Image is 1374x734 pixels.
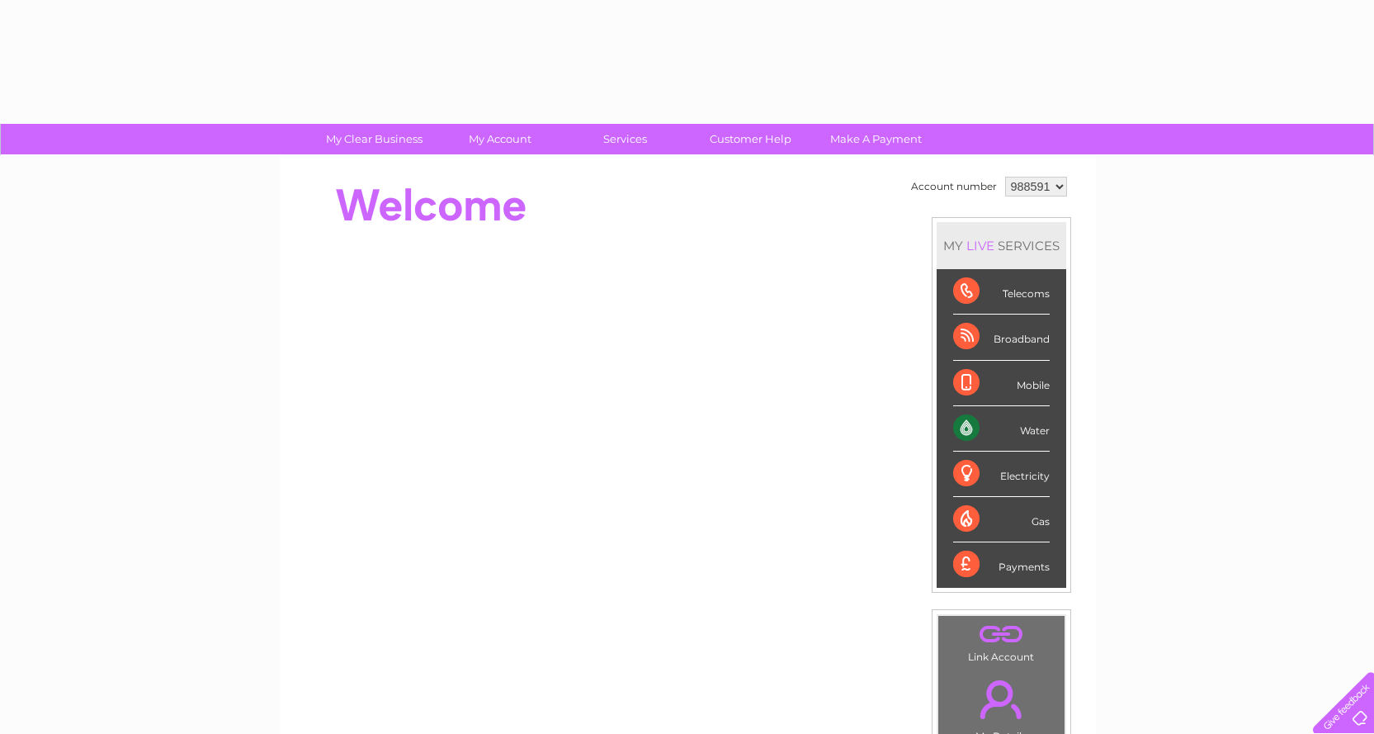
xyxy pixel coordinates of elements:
[953,406,1050,452] div: Water
[808,124,944,154] a: Make A Payment
[953,315,1050,360] div: Broadband
[907,173,1001,201] td: Account number
[953,497,1050,542] div: Gas
[306,124,442,154] a: My Clear Business
[953,542,1050,587] div: Payments
[937,615,1065,667] td: Link Account
[953,361,1050,406] div: Mobile
[942,620,1060,649] a: .
[953,452,1050,497] div: Electricity
[432,124,568,154] a: My Account
[557,124,693,154] a: Services
[963,238,998,253] div: LIVE
[682,124,819,154] a: Customer Help
[937,222,1066,269] div: MY SERVICES
[942,670,1060,728] a: .
[953,269,1050,315] div: Telecoms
